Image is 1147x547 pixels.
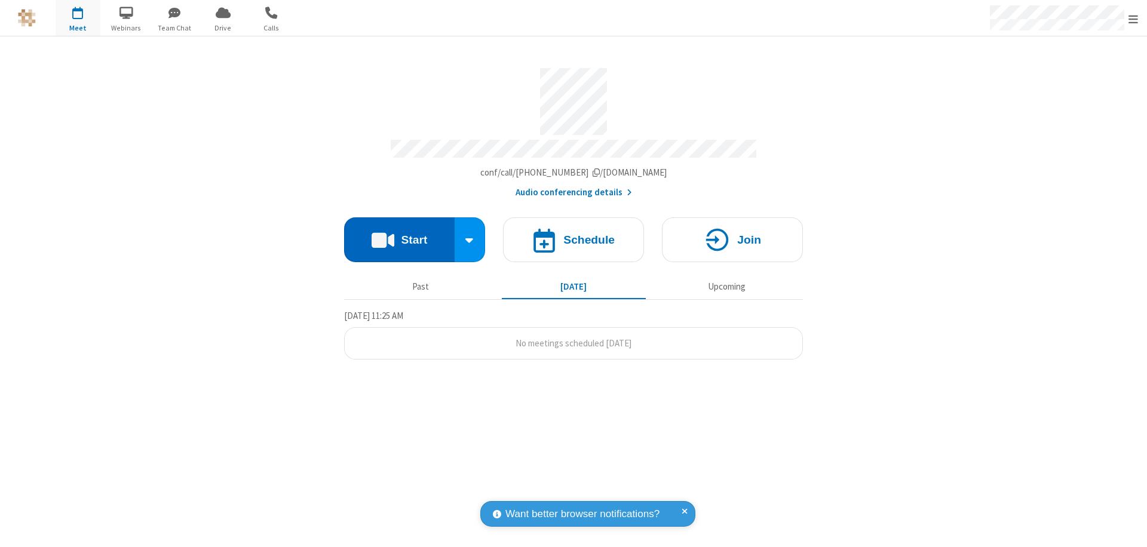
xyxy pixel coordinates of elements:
[56,23,100,33] span: Meet
[503,217,644,262] button: Schedule
[655,275,799,298] button: Upcoming
[18,9,36,27] img: QA Selenium DO NOT DELETE OR CHANGE
[344,310,403,321] span: [DATE] 11:25 AM
[249,23,294,33] span: Calls
[152,23,197,33] span: Team Chat
[737,234,761,245] h4: Join
[401,234,427,245] h4: Start
[502,275,646,298] button: [DATE]
[516,337,631,349] span: No meetings scheduled [DATE]
[563,234,615,245] h4: Schedule
[104,23,149,33] span: Webinars
[344,309,803,360] section: Today's Meetings
[480,167,667,178] span: Copy my meeting room link
[201,23,246,33] span: Drive
[349,275,493,298] button: Past
[455,217,486,262] div: Start conference options
[505,506,660,522] span: Want better browser notifications?
[480,166,667,180] button: Copy my meeting room linkCopy my meeting room link
[516,186,632,199] button: Audio conferencing details
[344,59,803,199] section: Account details
[662,217,803,262] button: Join
[344,217,455,262] button: Start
